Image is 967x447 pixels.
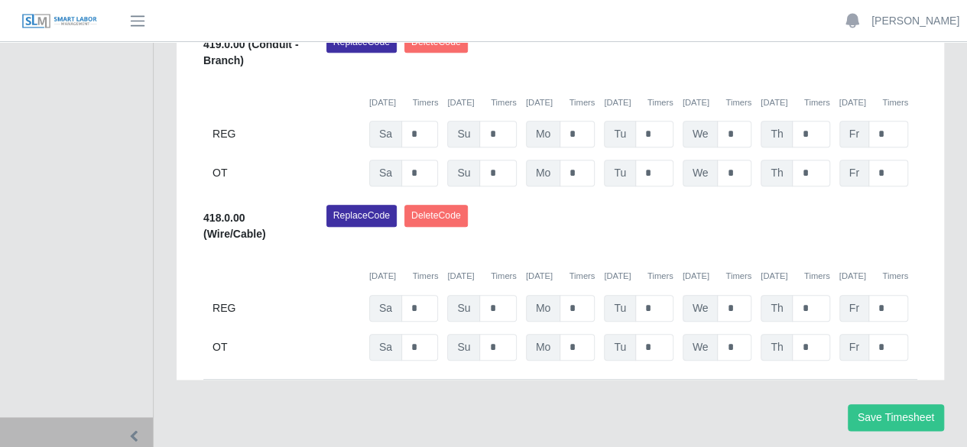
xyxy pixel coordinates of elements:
span: Th [761,295,793,322]
div: REG [213,295,360,322]
div: [DATE] [447,96,516,109]
button: Timers [882,96,908,109]
button: Save Timesheet [848,404,944,431]
span: Tu [604,121,636,147]
button: Timers [725,270,751,283]
div: [DATE] [761,270,829,283]
b: 419.0.00 (Conduit - Branch) [203,38,298,66]
button: Timers [882,270,908,283]
span: Sa [369,121,402,147]
button: Timers [569,96,595,109]
span: Th [761,121,793,147]
button: Timers [804,96,830,109]
span: Sa [369,160,402,186]
button: Timers [647,270,673,283]
button: Timers [413,96,439,109]
div: [DATE] [369,270,438,283]
span: Fr [839,121,869,147]
span: We [683,121,719,147]
div: [DATE] [761,96,829,109]
span: Su [447,334,480,361]
span: Sa [369,334,402,361]
button: Timers [647,96,673,109]
span: Th [761,160,793,186]
span: Mo [526,334,560,361]
span: Su [447,160,480,186]
span: Fr [839,160,869,186]
span: We [683,295,719,322]
div: OT [213,334,360,361]
span: Mo [526,160,560,186]
span: Sa [369,295,402,322]
span: Su [447,121,480,147]
a: [PERSON_NAME] [871,13,959,29]
span: Th [761,334,793,361]
button: Timers [413,270,439,283]
b: 418.0.00 (Wire/Cable) [203,212,266,240]
span: We [683,160,719,186]
div: [DATE] [526,96,595,109]
div: [DATE] [447,270,516,283]
button: Timers [491,96,517,109]
span: Su [447,295,480,322]
div: REG [213,121,360,147]
span: Mo [526,121,560,147]
button: ReplaceCode [326,205,397,226]
span: Fr [839,295,869,322]
span: We [683,334,719,361]
button: Timers [804,270,830,283]
span: Fr [839,334,869,361]
div: [DATE] [526,270,595,283]
div: [DATE] [839,96,908,109]
button: DeleteCode [404,205,468,226]
button: Timers [725,96,751,109]
div: [DATE] [683,96,751,109]
span: Tu [604,334,636,361]
button: Timers [569,270,595,283]
span: Mo [526,295,560,322]
div: [DATE] [683,270,751,283]
span: Tu [604,295,636,322]
div: OT [213,160,360,186]
div: [DATE] [604,96,673,109]
div: [DATE] [604,270,673,283]
div: [DATE] [839,270,908,283]
div: [DATE] [369,96,438,109]
img: SLM Logo [21,13,98,30]
button: Timers [491,270,517,283]
span: Tu [604,160,636,186]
